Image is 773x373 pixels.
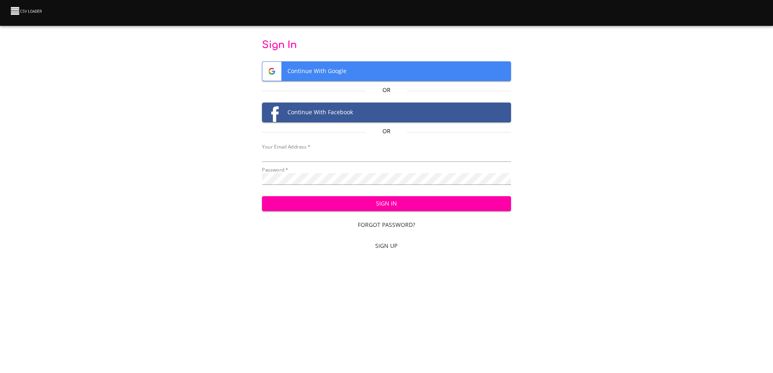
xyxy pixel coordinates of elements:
span: Continue With Google [262,62,511,81]
span: Forgot Password? [265,220,508,230]
button: Google logoContinue With Google [262,61,511,81]
span: Continue With Facebook [262,103,511,122]
label: Password [262,168,288,172]
img: Google logo [262,62,281,81]
p: Or [366,127,408,135]
img: CSV Loader [10,5,44,17]
span: Sign In [268,199,505,209]
span: Sign Up [265,241,508,251]
button: Sign In [262,196,511,211]
button: Facebook logoContinue With Facebook [262,103,511,122]
a: Forgot Password? [262,218,511,233]
p: Sign In [262,39,511,52]
a: Sign Up [262,239,511,254]
p: Or [366,86,408,94]
img: Facebook logo [262,103,281,122]
label: Your Email Address [262,145,310,149]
